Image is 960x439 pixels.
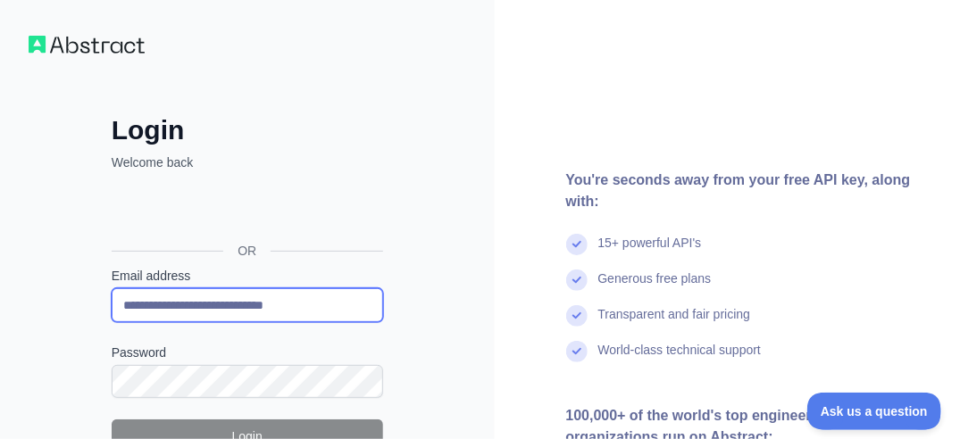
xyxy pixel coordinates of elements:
div: World-class technical support [598,341,762,377]
div: You're seconds away from your free API key, along with: [566,170,932,212]
div: Generous free plans [598,269,712,305]
div: 15+ powerful API's [598,234,702,269]
span: OR [223,242,271,260]
iframe: Toggle Customer Support [807,393,942,430]
h2: Login [112,114,383,146]
div: Transparent and fair pricing [598,305,751,341]
p: Welcome back [112,153,383,171]
img: check mark [566,234,588,255]
img: Workflow [29,36,145,54]
label: Password [112,344,383,361]
iframe: Sign in with Google Button [103,191,388,230]
img: check mark [566,305,588,327]
img: check mark [566,341,588,362]
label: Email address [112,267,383,285]
img: check mark [566,269,588,291]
